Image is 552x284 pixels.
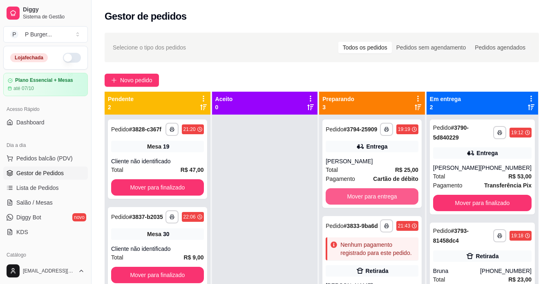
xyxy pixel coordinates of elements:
span: Total [326,165,338,174]
strong: R$ 47,00 [181,167,204,173]
span: Total [111,253,123,262]
div: [PERSON_NAME] [326,157,418,165]
span: Salão / Mesas [16,198,53,207]
button: Mover para entrega [326,188,418,205]
span: Pedido [433,228,451,234]
div: [PHONE_NUMBER] [480,164,532,172]
div: Catálogo [3,248,88,261]
div: 19:12 [511,129,523,136]
span: Diggy Bot [16,213,41,221]
a: DiggySistema de Gestão [3,3,88,23]
a: Salão / Mesas [3,196,88,209]
p: Aceito [215,95,233,103]
span: Lista de Pedidos [16,184,59,192]
p: Preparando [322,95,354,103]
a: Diggy Botnovo [3,211,88,224]
div: Entrega [366,142,387,151]
span: Total [111,165,123,174]
strong: R$ 25,00 [395,167,418,173]
div: Entrega [476,149,498,157]
span: [EMAIL_ADDRESS][DOMAIN_NAME] [23,268,75,274]
article: até 07/10 [13,85,34,92]
strong: # 3794-25909 [344,126,378,133]
div: Retirada [476,252,498,260]
div: Todos os pedidos [338,42,392,53]
span: Pedido [326,223,344,229]
strong: # 3833-9ba6d [344,223,378,229]
p: 3 [322,103,354,111]
button: Alterar Status [63,53,81,63]
button: [EMAIL_ADDRESS][DOMAIN_NAME] [3,261,88,281]
div: 19 [163,142,170,151]
div: 19:19 [398,126,410,133]
div: Pedidos sem agendamento [392,42,470,53]
span: Total [433,275,445,284]
div: Nenhum pagamento registrado para este pedido. [340,241,415,257]
span: P [10,30,18,38]
span: Mesa [147,230,161,238]
span: Dashboard [16,118,45,126]
div: Cliente não identificado [111,245,204,253]
a: Plano Essencial + Mesasaté 07/10 [3,73,88,96]
strong: R$ 53,00 [508,173,532,180]
p: 2 [430,103,461,111]
div: Bruna [433,267,480,275]
strong: # 3793-81458dc4 [433,228,469,244]
article: Plano Essencial + Mesas [15,77,73,83]
p: 0 [215,103,233,111]
p: 2 [108,103,134,111]
div: P Burger ... [25,30,52,38]
button: Novo pedido [105,74,159,87]
a: Dashboard [3,116,88,129]
button: Pedidos balcão (PDV) [3,152,88,165]
span: Pedido [111,214,129,220]
strong: # 3828-c367f [129,126,161,133]
button: Mover para finalizado [111,179,204,196]
strong: # 3837-b2035 [129,214,163,220]
button: Mover para finalizado [111,267,204,283]
span: Pedido [111,126,129,133]
div: Retirada [366,267,389,275]
span: Pedido [326,126,344,133]
span: Pagamento [326,174,355,183]
div: [PERSON_NAME] [433,164,480,172]
button: Select a team [3,26,88,43]
span: KDS [16,228,28,236]
strong: # 3790-5d840229 [433,124,469,141]
span: Pedidos balcão (PDV) [16,154,73,162]
div: 19:18 [511,232,523,239]
div: 30 [163,230,170,238]
strong: Cartão de débito [373,176,418,182]
div: Loja fechada [10,53,48,62]
div: [PHONE_NUMBER] [480,267,532,275]
span: Gestor de Pedidos [16,169,64,177]
span: Pedido [433,124,451,131]
div: Cliente não identificado [111,157,204,165]
strong: Transferência Pix [484,182,532,189]
span: Novo pedido [120,76,152,85]
span: Total [433,172,445,181]
a: Lista de Pedidos [3,181,88,194]
strong: R$ 9,00 [184,254,204,261]
span: Diggy [23,6,85,14]
span: Pagamento [433,181,463,190]
a: Gestor de Pedidos [3,167,88,180]
p: Pendente [108,95,134,103]
span: Mesa [147,142,161,151]
span: Sistema de Gestão [23,14,85,20]
span: Selecione o tipo dos pedidos [113,43,186,52]
button: Mover para finalizado [433,195,532,211]
div: Pedidos agendados [470,42,530,53]
div: Dia a dia [3,139,88,152]
strong: R$ 23,00 [508,276,532,283]
a: KDS [3,225,88,239]
span: plus [111,77,117,83]
div: 21:20 [183,126,196,133]
h2: Gestor de pedidos [105,10,187,23]
div: 21:43 [398,223,410,229]
div: Acesso Rápido [3,103,88,116]
p: Em entrega [430,95,461,103]
div: 22:06 [183,214,196,220]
